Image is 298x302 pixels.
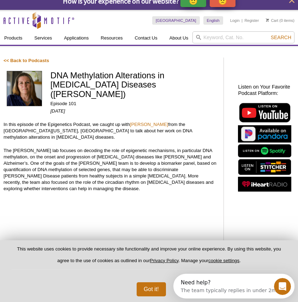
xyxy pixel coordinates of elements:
[30,31,56,45] a: Services
[4,121,216,140] p: In this episode of the Epigenetics Podcast, we caught up with from the [GEOGRAPHIC_DATA][US_STATE...
[50,108,65,114] em: [DATE]
[192,31,294,43] input: Keyword, Cat. No.
[4,147,216,192] p: The [PERSON_NAME] lab focuses on decoding the role of epigenetic mechanisms, in particular DNA me...
[238,84,294,96] h2: Listen on Your Favorite Podcast Platform:
[7,12,103,19] div: The team typically replies in under 2m
[130,122,168,127] a: [PERSON_NAME]
[238,159,291,175] img: Listen on Stitcher
[230,18,240,23] a: Login
[3,3,124,22] div: Open Intercom Messenger
[238,102,291,123] img: Listen on YouTube
[7,71,42,106] img: Paula Desplats headshot
[4,58,49,63] a: << Back to Podcasts
[50,101,217,107] p: Episode 101
[244,18,259,23] a: Register
[7,6,103,12] div: Need help?
[173,274,294,298] iframe: Intercom live chat discovery launcher
[266,18,269,22] img: Your Cart
[269,34,293,41] button: Search
[130,31,161,45] a: Contact Us
[266,16,294,25] li: (0 items)
[238,177,291,192] img: Listen on iHeartRadio
[208,258,239,263] button: cookie settings
[242,16,243,25] li: |
[4,199,216,252] iframe: DNA Methylation Alterations in Neurodegenerative Diseases (Paula Desplats)
[165,31,192,45] a: About Us
[271,35,291,40] span: Search
[203,16,223,25] a: English
[266,18,278,23] a: Cart
[137,282,166,296] button: Got it!
[11,246,287,270] p: This website uses cookies to provide necessary site functionality and improve your online experie...
[50,71,217,100] h1: DNA Methylation Alterations in [MEDICAL_DATA] Diseases ([PERSON_NAME])
[152,16,200,25] a: [GEOGRAPHIC_DATA]
[238,125,291,143] img: Listen on Pandora
[96,31,127,45] a: Resources
[60,31,93,45] a: Applications
[150,258,179,263] a: Privacy Policy
[238,144,291,157] img: Listen on Spotify
[274,278,291,295] iframe: Intercom live chat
